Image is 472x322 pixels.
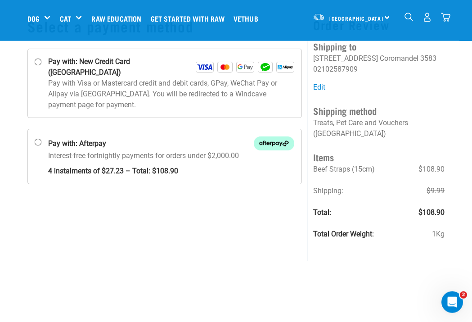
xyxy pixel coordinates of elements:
[196,62,214,73] img: Visa
[313,186,343,195] span: Shipping:
[258,62,273,73] img: WeChat
[231,0,265,36] a: Vethub
[148,0,231,36] a: Get started with Raw
[460,291,467,299] span: 2
[48,78,295,110] p: Pay with Visa or Mastercard credit and debit cards, GPay, WeChat Pay or Alipay via [GEOGRAPHIC_DA...
[432,229,445,240] span: 1Kg
[48,150,295,177] p: Interest-free fortnightly payments for orders under $2,000.00
[27,13,40,24] a: Dog
[276,62,294,73] img: Alipay
[418,164,445,175] span: $108.90
[48,138,106,149] strong: Pay with: Afterpay
[34,59,41,66] input: Pay with: New Credit Card ([GEOGRAPHIC_DATA]) Visa Mastercard GPay WeChat Alipay Pay with Visa or...
[427,186,445,195] s: $9.99
[313,65,358,73] li: 02102587909
[441,291,463,313] iframe: Intercom live chat
[236,62,254,73] img: GPay
[380,54,436,63] li: Coromandel 3583
[441,13,450,22] img: home-icon@2x.png
[405,13,413,21] img: home-icon-1@2x.png
[217,62,233,73] img: Mastercard
[418,207,445,218] span: $108.90
[60,13,71,24] a: Cat
[313,208,331,217] strong: Total:
[48,161,295,177] strong: 4 instalments of $27.23 – Total: $108.90
[34,139,41,146] input: Pay with: Afterpay Afterpay Interest-free fortnightly payments for orders under $2,000.00 4 insta...
[254,136,294,150] img: Afterpay
[423,13,432,22] img: user.png
[313,13,325,21] img: van-moving.png
[313,83,325,91] a: Edit
[329,17,384,20] span: [GEOGRAPHIC_DATA]
[313,118,445,139] p: Treats, Pet Care and Vouchers ([GEOGRAPHIC_DATA])
[313,39,445,53] h4: Shipping to
[313,165,375,173] span: Beef Straps (15cm)
[89,0,148,36] a: Raw Education
[313,54,378,63] li: [STREET_ADDRESS]
[313,104,445,118] h4: Shipping method
[48,56,196,78] strong: Pay with: New Credit Card ([GEOGRAPHIC_DATA])
[313,150,445,164] h4: Items
[313,230,374,238] strong: Total Order Weight:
